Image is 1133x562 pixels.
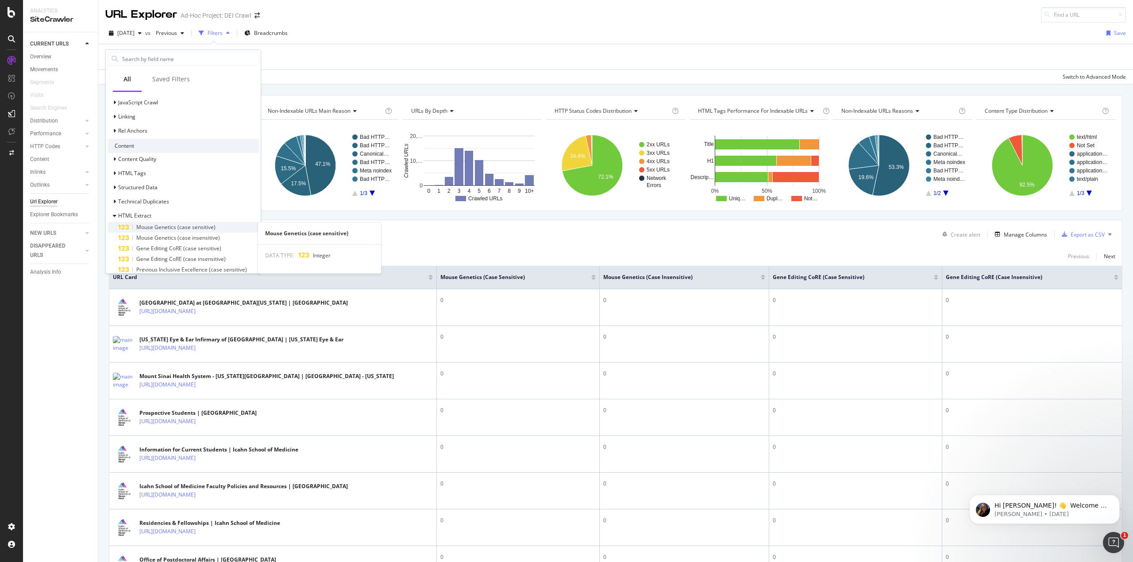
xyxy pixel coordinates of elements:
div: 0 [440,443,595,451]
a: CURRENT URLS [30,39,83,49]
button: Switch to Advanced Mode [1059,70,1126,84]
text: Dupl… [767,195,783,202]
text: 47.1% [315,161,330,167]
span: Technical Duplicates [118,198,169,205]
span: Integer [313,252,331,259]
span: DATA TYPE: [265,252,294,259]
a: Analysis Info [30,268,92,277]
img: main image [113,373,135,389]
div: 0 [440,333,595,341]
span: HTML Tags [118,169,146,177]
div: A chart. [403,127,542,204]
text: 1/2 [933,190,941,196]
div: Performance [30,129,61,138]
text: 2xx URLs [647,141,670,148]
div: Movements [30,65,58,74]
div: A chart. [259,127,398,204]
a: Visits [30,91,52,100]
iframe: Intercom live chat [1103,532,1124,553]
text: Uniq… [729,195,745,202]
div: 0 [603,370,766,378]
div: [GEOGRAPHIC_DATA] at [GEOGRAPHIC_DATA][US_STATE] | [GEOGRAPHIC_DATA] [139,299,348,307]
span: URL Card [113,273,426,281]
text: 10+ [525,188,534,194]
a: [URL][DOMAIN_NAME] [139,307,196,316]
div: DISAPPEARED URLS [30,241,75,260]
a: Distribution [30,116,83,126]
div: A chart. [976,127,1115,204]
div: CURRENT URLS [30,39,69,49]
div: 0 [440,296,595,304]
text: 0 [420,183,423,189]
span: Previous Inclusive Excellence (case sensitive) [136,266,247,273]
div: Export as CSV [1071,231,1105,238]
h4: HTTP Status Codes Distribution [553,104,670,118]
div: Mouse Genetics (case sensitive) [258,229,381,237]
input: Find a URL [1041,7,1126,23]
div: Outlinks [30,180,50,190]
text: 19.6% [859,174,874,180]
iframe: Intercom notifications message [956,476,1133,538]
text: 50% [762,188,772,194]
span: Non-Indexable URLs Reasons [841,107,913,115]
div: 0 [946,333,1118,341]
text: Meta noind… [933,176,965,182]
button: Export as CSV [1058,227,1105,241]
a: Search Engines [30,103,76,113]
div: Content [30,155,49,164]
img: main image [113,406,135,428]
div: Visits [30,91,43,100]
div: 0 [946,406,1118,414]
div: All [123,75,131,84]
button: [DATE] [105,26,145,40]
button: Filters [195,26,233,40]
div: 0 [773,406,938,414]
span: URLs by Depth [411,107,447,115]
div: Segments [30,78,54,87]
a: HTTP Codes [30,142,83,151]
text: 72.1% [598,174,613,180]
a: Performance [30,129,83,138]
text: Meta noindex [933,159,965,165]
text: 10,… [410,158,423,164]
div: Create alert [951,231,980,238]
div: Overview [30,52,51,61]
text: 0% [711,188,719,194]
div: 0 [440,406,595,414]
text: 4xx URLs [647,158,670,164]
text: 53.3% [889,164,904,170]
svg: A chart. [690,127,829,204]
text: application… [1077,151,1107,157]
div: Content [108,139,259,153]
a: Explorer Bookmarks [30,210,92,219]
img: main image [113,296,135,318]
div: 0 [603,406,766,414]
div: 0 [603,516,766,524]
text: 15.5% [281,165,296,172]
text: Not… [804,195,818,202]
button: Manage Columns [991,229,1047,240]
span: Linking [118,113,135,120]
a: Inlinks [30,168,83,177]
div: 0 [773,443,938,451]
div: A chart. [833,127,972,204]
text: Meta noindex [360,168,392,174]
div: Residencies & Fellowships | Icahn School of Medicine [139,519,280,527]
div: Saved Filters [152,75,190,84]
div: Explorer Bookmarks [30,210,78,219]
a: [URL][DOMAIN_NAME] [139,380,196,389]
span: Content Quality [118,155,156,163]
text: 5 [478,188,481,194]
text: application… [1077,168,1107,174]
div: Next [1104,252,1115,260]
span: Breadcrumbs [254,29,288,37]
text: Bad HTTP… [933,142,963,149]
span: Rel Anchors [118,127,147,134]
text: 0 [427,188,430,194]
h4: URLs by Depth [409,104,534,118]
a: NEW URLS [30,229,83,238]
span: Structured Data [118,184,158,191]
